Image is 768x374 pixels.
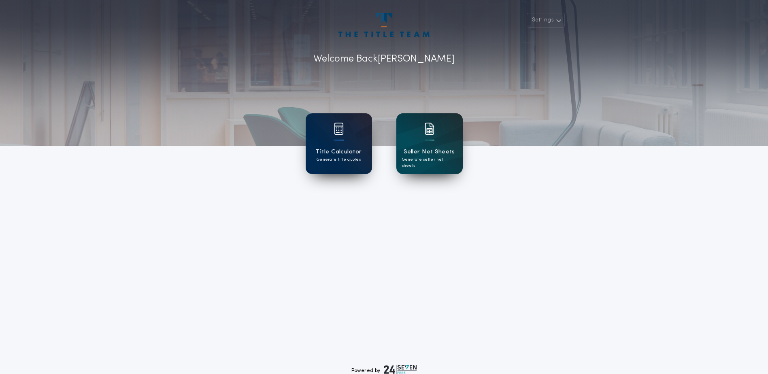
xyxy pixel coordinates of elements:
img: card icon [334,123,344,135]
h1: Seller Net Sheets [404,147,455,157]
p: Generate seller net sheets [402,157,457,169]
img: account-logo [338,13,429,37]
a: card iconSeller Net SheetsGenerate seller net sheets [396,113,463,174]
button: Settings [527,13,565,28]
img: card icon [425,123,434,135]
h1: Title Calculator [315,147,362,157]
p: Welcome Back [PERSON_NAME] [313,52,455,66]
p: Generate title quotes [317,157,361,163]
a: card iconTitle CalculatorGenerate title quotes [306,113,372,174]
